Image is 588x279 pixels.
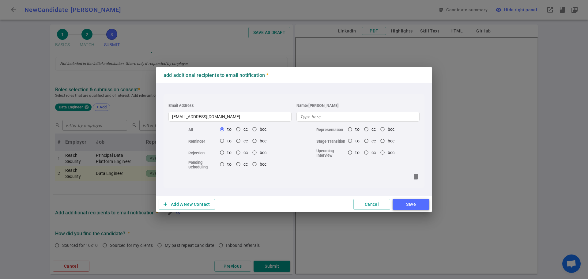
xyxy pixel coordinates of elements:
h3: Name/[PERSON_NAME] [296,103,420,108]
i: add [162,201,168,207]
input: Type here [168,112,292,122]
span: to [355,150,359,155]
span: to [355,127,359,132]
h3: All [188,127,218,132]
span: cc [371,138,376,143]
button: Save [393,199,429,210]
strong: Add additional recipients to email notification [164,72,268,78]
span: cc [243,127,248,132]
input: Type here [296,112,420,122]
h3: Email Address [168,103,194,108]
span: cc [371,127,376,132]
button: Cancel [353,199,390,210]
span: bcc [260,138,266,143]
span: bcc [260,127,266,132]
h3: Reminder [188,139,218,144]
span: to [227,138,231,143]
span: to [355,138,359,143]
i: delete [412,173,420,180]
span: bcc [388,150,394,155]
button: addAdd A New Contact [159,199,215,210]
h3: Upcoming interview [316,149,346,158]
span: bcc [260,162,266,167]
span: bcc [388,127,394,132]
span: bcc [260,150,266,155]
h3: Stage Transition [316,139,346,144]
h3: Pending scheduling [188,160,218,169]
span: cc [243,138,248,143]
span: bcc [388,138,394,143]
span: to [227,127,231,132]
h3: Representation [316,127,346,132]
span: to [227,150,231,155]
h3: Rejection [188,151,218,155]
span: cc [371,150,376,155]
span: cc [243,150,248,155]
button: Remove contact [410,171,422,183]
span: cc [243,162,248,167]
span: to [227,162,231,167]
